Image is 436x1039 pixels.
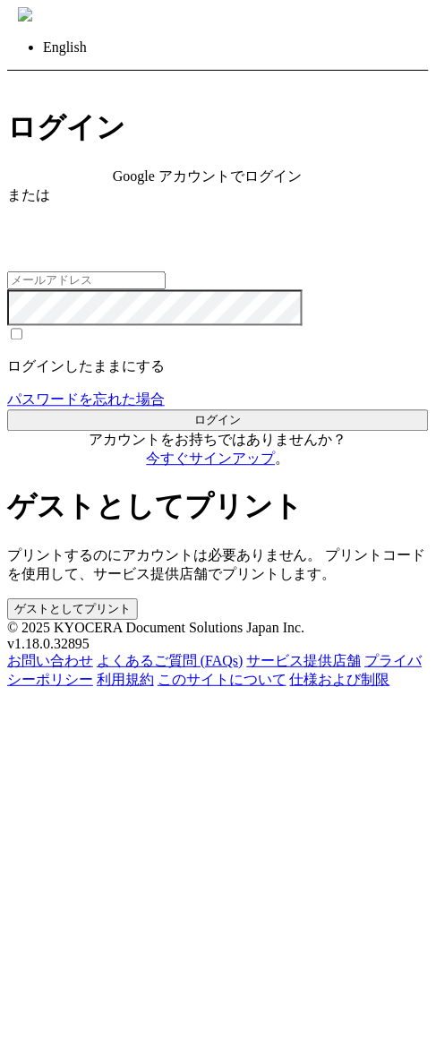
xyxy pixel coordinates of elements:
[43,39,87,55] a: English
[97,654,244,669] a: よくあるご質問 (FAQs)
[7,432,429,469] p: アカウントをお持ちではありませんか？
[7,621,305,636] span: © 2025 KYOCERA Document Solutions Japan Inc.
[18,7,32,21] img: anytime_print_blue_japanese_228x75.svg
[7,186,429,205] div: または
[7,72,36,87] a: 戻る
[290,673,390,688] a: 仕様および制限
[147,451,290,467] span: 。
[7,654,93,669] a: お問い合わせ
[7,654,423,688] a: プライバシーポリシー
[113,168,302,184] span: Google アカウントでログイン
[97,673,154,688] a: 利用規約
[7,547,429,585] p: プリントするのにアカウントは必要ありません。 プリントコードを使用して、サービス提供店舗でプリントします。
[247,654,362,669] a: サービス提供店舗
[7,108,429,148] h1: ログイン
[147,451,276,467] a: 今すぐサインアップ
[7,392,165,408] a: パスワードを忘れた場合
[7,410,429,432] button: ログイン
[7,23,64,39] span: ログイン
[7,599,138,621] button: ゲストとしてプリント
[7,358,429,377] p: ログインしたままにする
[7,637,90,652] span: v1.18.0.32895
[158,673,286,688] a: このサイトについて
[7,271,166,290] input: メールアドレス
[7,488,429,528] h1: ゲストとしてプリント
